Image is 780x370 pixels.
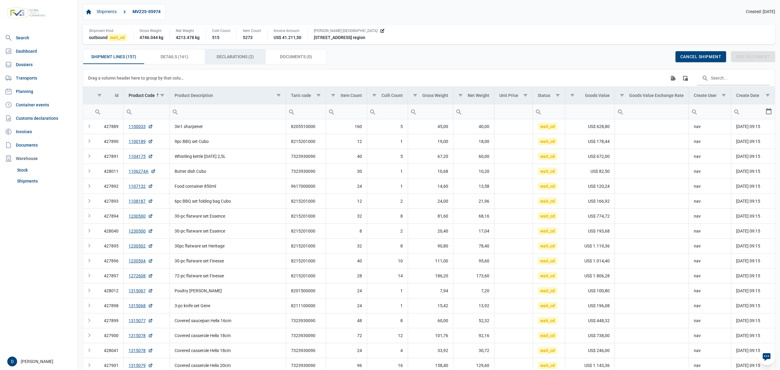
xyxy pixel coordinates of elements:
[170,164,286,179] td: Butter dish Cubo
[83,283,92,298] td: Expand
[326,194,367,208] td: 12
[453,268,495,283] td: 173,60
[170,179,286,194] td: Food container 850ml
[92,238,123,253] td: 427895
[367,104,408,119] input: Filter cell
[286,87,326,104] td: Column Taric code
[588,123,610,130] span: US$ 628,80
[15,176,75,187] a: Shipments
[689,208,731,223] td: nav
[129,123,153,130] a: 1100033
[731,104,765,119] input: Filter cell
[689,87,731,104] td: Column Create User
[286,283,326,298] td: 8201500000
[274,34,301,41] div: US$ 41.211,50
[533,104,565,119] input: Filter cell
[326,104,337,119] div: Search box
[276,93,281,98] span: Show filter options for column 'Product Description'
[453,283,495,298] td: 7,20
[314,28,378,33] span: [PERSON_NAME] [GEOGRAPHIC_DATA]
[675,51,726,62] div: Cancel shipment
[615,104,689,119] td: Filter cell
[286,313,326,328] td: 7323930090
[92,328,123,343] td: 427900
[83,268,92,283] td: Expand
[170,194,286,208] td: 6pc BBQ set folding bag Cubo
[316,93,321,98] span: Show filter options for column 'Taric code'
[367,134,408,149] td: 1
[408,313,453,328] td: 60,00
[129,318,153,324] a: 1315077
[129,93,155,98] div: Product Code
[689,283,731,298] td: nav
[88,73,186,83] div: Drag a column header here to group by that column
[689,238,731,253] td: nav
[88,69,770,87] div: Data grid toolbar
[367,104,378,119] div: Search box
[286,164,326,179] td: 7323930090
[286,179,326,194] td: 9617000000
[408,238,453,253] td: 90,80
[83,343,92,358] td: Expand
[453,149,495,164] td: 60,00
[689,328,731,343] td: nav
[408,149,453,164] td: 67,20
[129,273,153,279] a: 1272608
[667,73,678,84] div: Export all data to Excel
[746,9,775,15] span: Created: [DATE]
[2,59,75,71] a: Dossiers
[408,104,453,119] input: Filter cell
[326,268,367,283] td: 28
[124,87,170,104] td: Column Product Code
[286,104,326,119] input: Filter cell
[286,149,326,164] td: 7323930090
[129,362,153,368] a: 1315079
[286,208,326,223] td: 8215201000
[83,208,92,223] td: Expand
[326,238,367,253] td: 32
[615,104,626,119] div: Search box
[689,343,731,358] td: nav
[286,298,326,313] td: 8211100000
[326,104,367,119] td: Filter cell
[170,283,286,298] td: Poultry [PERSON_NAME]
[408,179,453,194] td: 14,60
[175,93,213,98] div: Product Description
[92,298,123,313] td: 427898
[453,208,495,223] td: 68,16
[7,357,17,366] div: D
[124,104,169,119] input: Filter cell
[765,104,772,119] div: Select
[170,134,286,149] td: 9pc BBQ set Cubo
[129,243,153,249] a: 1230502
[565,104,615,119] input: Filter cell
[161,53,188,60] span: Details (161)
[680,73,691,84] div: Column Chooser
[2,126,75,138] a: Invoices
[367,119,408,134] td: 5
[129,303,153,309] a: 1315068
[367,268,408,283] td: 14
[2,72,75,84] a: Transports
[2,45,75,57] a: Dashboard
[83,179,92,194] td: Expand
[160,93,165,98] span: Show filter options for column 'Product Code'
[570,93,575,98] span: Show filter options for column 'Goods Value'
[92,104,123,119] td: Filter cell
[453,87,495,104] td: Column Net Weight
[129,138,153,144] a: 1100189
[523,93,528,98] span: Show filter options for column 'Unit Price'
[453,179,495,194] td: 13,58
[629,93,684,98] div: Goods Value Exchange Rate
[495,104,533,119] td: Filter cell
[170,313,286,328] td: Covered saucepan Helix 16cm
[689,104,731,119] input: Filter cell
[314,34,385,41] div: [STREET_ADDRESS] region
[92,313,123,328] td: 427899
[367,253,408,268] td: 10
[140,34,163,41] div: 4746.044 kg
[92,283,123,298] td: 428012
